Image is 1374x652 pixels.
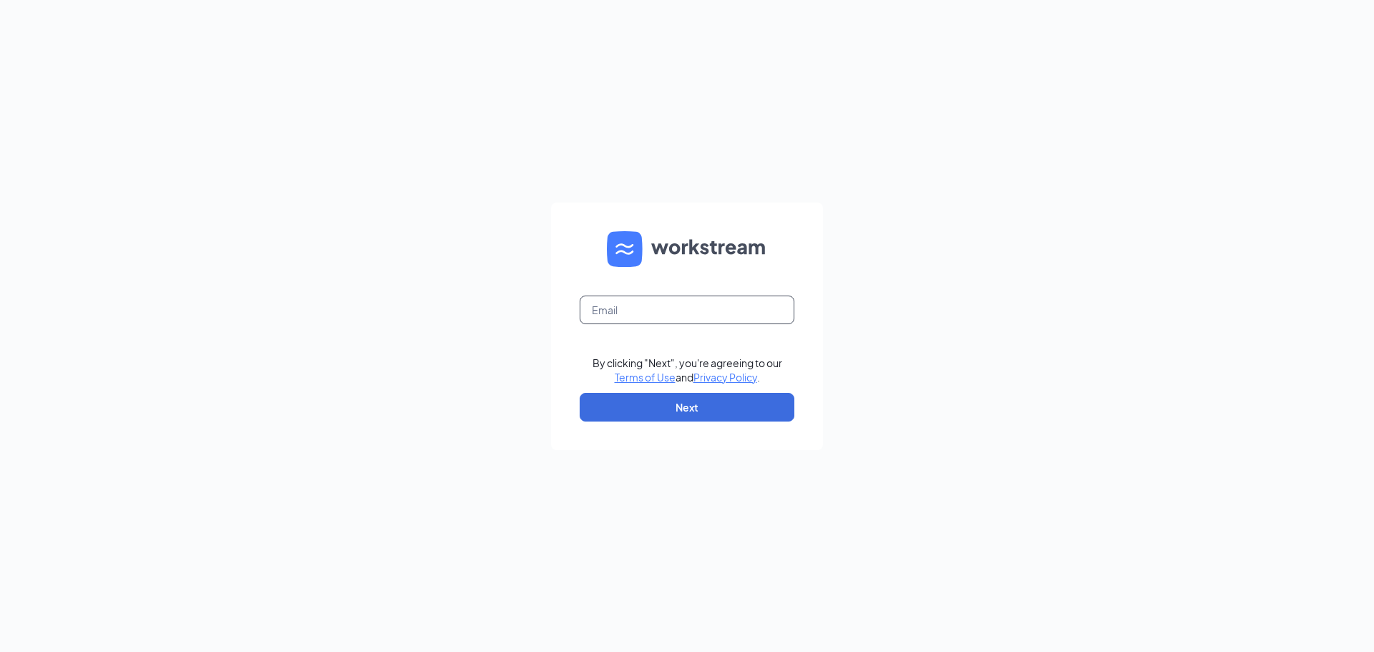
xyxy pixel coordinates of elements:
[607,231,767,267] img: WS logo and Workstream text
[593,356,782,384] div: By clicking "Next", you're agreeing to our and .
[615,371,676,384] a: Terms of Use
[693,371,757,384] a: Privacy Policy
[580,393,794,422] button: Next
[580,296,794,324] input: Email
